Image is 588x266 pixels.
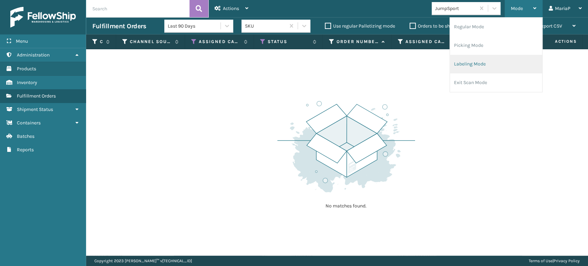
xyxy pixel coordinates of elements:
[245,22,286,30] div: SKU
[17,120,41,126] span: Containers
[17,66,36,72] span: Products
[130,39,172,45] label: Channel Source
[17,133,34,139] span: Batches
[410,23,476,29] label: Orders to be shipped [DATE]
[450,73,542,92] li: Exit Scan Mode
[168,22,221,30] div: Last 90 Days
[16,38,28,44] span: Menu
[533,36,581,47] span: Actions
[511,6,523,11] span: Mode
[450,36,542,55] li: Picking Mode
[17,80,37,85] span: Inventory
[100,39,103,45] label: Channel
[10,7,76,28] img: logo
[554,258,580,263] a: Privacy Policy
[538,23,562,29] span: Export CSV
[223,6,239,11] span: Actions
[17,106,53,112] span: Shipment Status
[337,39,378,45] label: Order Number
[450,18,542,36] li: Regular Mode
[325,23,395,29] label: Use regular Palletizing mode
[435,5,476,12] div: JumpSport
[529,258,553,263] a: Terms of Use
[17,52,50,58] span: Administration
[92,22,146,30] h3: Fulfillment Orders
[450,55,542,73] li: Labeling Mode
[199,39,240,45] label: Assigned Carrier Service
[529,256,580,266] div: |
[94,256,192,266] p: Copyright 2023 [PERSON_NAME]™ v [TECHNICAL_ID]
[17,93,56,99] span: Fulfillment Orders
[17,147,34,153] span: Reports
[268,39,309,45] label: Status
[405,39,447,45] label: Assigned Carrier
